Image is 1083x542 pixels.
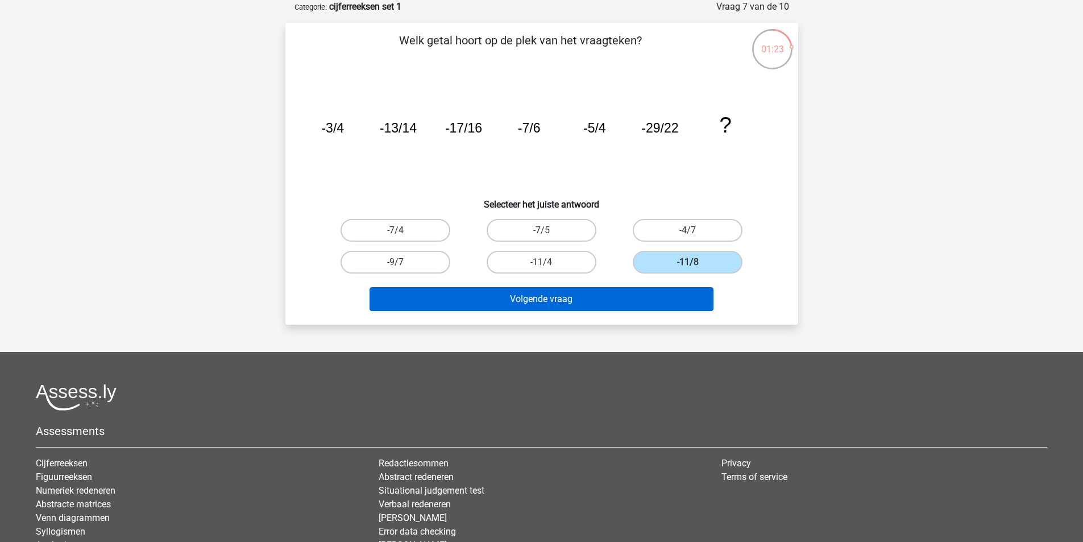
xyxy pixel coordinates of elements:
[379,499,451,510] a: Verbaal redeneren
[721,458,751,469] a: Privacy
[641,121,678,135] tspan: -29/22
[329,1,401,12] strong: cijferreeksen set 1
[36,512,110,523] a: Venn diagrammen
[719,113,731,137] tspan: ?
[36,424,1047,438] h5: Assessments
[379,512,447,523] a: [PERSON_NAME]
[379,121,416,135] tspan: -13/14
[379,458,449,469] a: Redactiesommen
[304,190,780,210] h6: Selecteer het juiste antwoord
[445,121,482,135] tspan: -17/16
[721,471,787,482] a: Terms of service
[36,526,85,537] a: Syllogismen
[341,251,450,274] label: -9/7
[321,121,344,135] tspan: -3/4
[36,499,111,510] a: Abstracte matrices
[36,458,88,469] a: Cijferreeksen
[294,3,327,11] small: Categorie:
[341,219,450,242] label: -7/4
[583,121,605,135] tspan: -5/4
[379,526,456,537] a: Error data checking
[487,251,596,274] label: -11/4
[517,121,540,135] tspan: -7/6
[751,28,794,56] div: 01:23
[633,219,742,242] label: -4/7
[370,287,713,311] button: Volgende vraag
[36,384,117,411] img: Assessly logo
[36,471,92,482] a: Figuurreeksen
[379,471,454,482] a: Abstract redeneren
[304,32,737,66] p: Welk getal hoort op de plek van het vraagteken?
[36,485,115,496] a: Numeriek redeneren
[487,219,596,242] label: -7/5
[379,485,484,496] a: Situational judgement test
[633,251,742,274] label: -11/8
